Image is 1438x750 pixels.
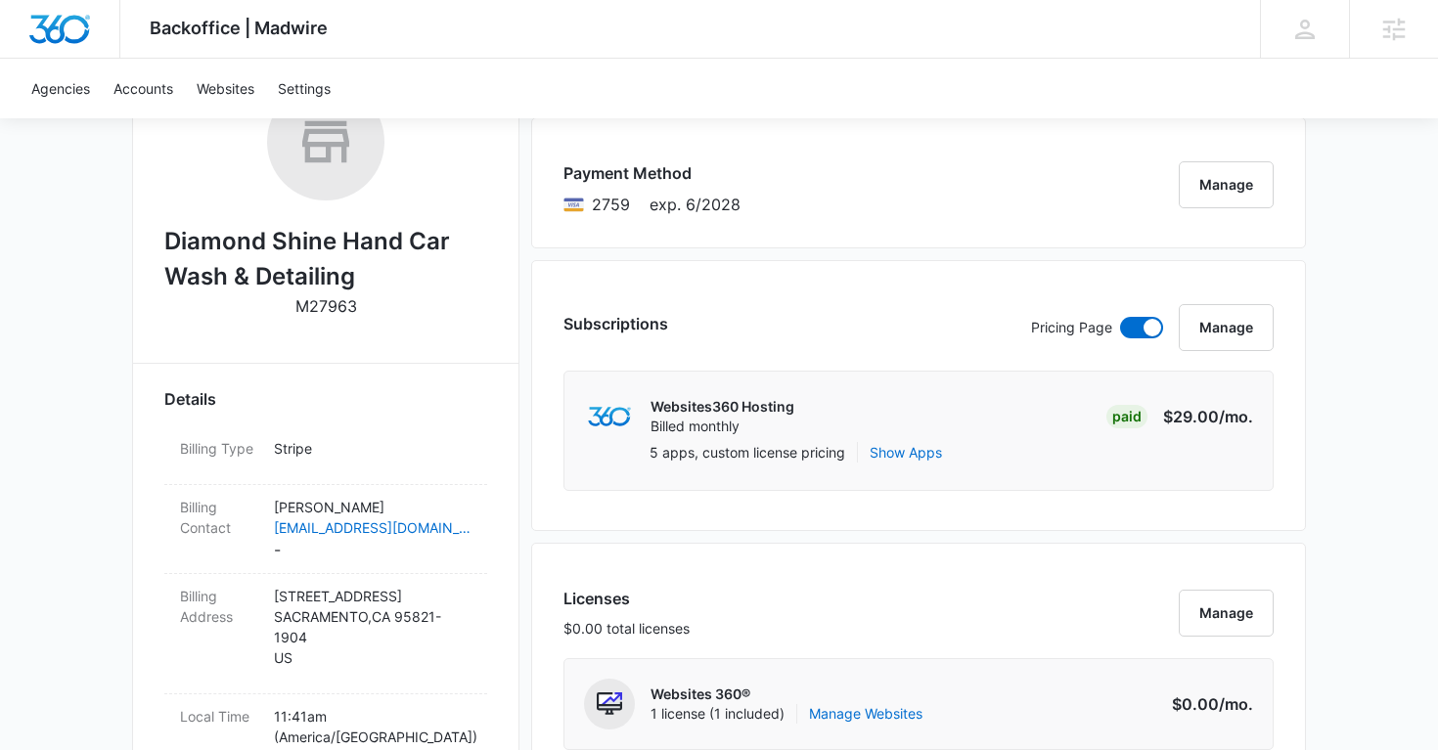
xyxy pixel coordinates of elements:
[1106,405,1147,428] div: Paid
[164,426,487,485] div: Billing TypeStripe
[1179,161,1274,208] button: Manage
[651,397,794,417] p: Websites360 Hosting
[20,59,102,118] a: Agencies
[1179,590,1274,637] button: Manage
[650,442,845,463] p: 5 apps, custom license pricing
[180,497,258,538] dt: Billing Contact
[1161,692,1253,716] p: $0.00
[1031,317,1112,338] p: Pricing Page
[563,161,741,185] h3: Payment Method
[102,59,185,118] a: Accounts
[274,438,472,459] p: Stripe
[164,224,487,294] h2: Diamond Shine Hand Car Wash & Detailing
[164,574,487,694] div: Billing Address[STREET_ADDRESS]SACRAMENTO,CA 95821-1904US
[1219,694,1253,714] span: /mo.
[274,497,472,517] p: [PERSON_NAME]
[563,587,690,610] h3: Licenses
[1161,405,1253,428] p: $29.00
[651,417,794,436] p: Billed monthly
[274,517,472,538] a: [EMAIL_ADDRESS][DOMAIN_NAME]
[185,59,266,118] a: Websites
[650,193,741,216] span: exp. 6/2028
[1179,304,1274,351] button: Manage
[563,312,668,335] h3: Subscriptions
[563,618,690,639] p: $0.00 total licenses
[870,442,942,463] button: Show Apps
[809,704,922,724] a: Manage Websites
[295,294,357,318] p: M27963
[180,438,258,459] dt: Billing Type
[164,485,487,574] div: Billing Contact[PERSON_NAME][EMAIL_ADDRESS][DOMAIN_NAME]-
[266,59,342,118] a: Settings
[588,407,630,427] img: marketing360Logo
[164,387,216,411] span: Details
[651,684,922,704] p: Websites 360®
[150,18,328,38] span: Backoffice | Madwire
[592,193,630,216] span: Visa ending with
[180,586,258,627] dt: Billing Address
[274,586,472,668] p: [STREET_ADDRESS] SACRAMENTO , CA 95821-1904 US
[274,497,472,561] dd: -
[274,706,472,747] p: 11:41am ( America/[GEOGRAPHIC_DATA] )
[651,704,922,724] span: 1 license (1 included)
[1219,407,1253,426] span: /mo.
[180,706,258,727] dt: Local Time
